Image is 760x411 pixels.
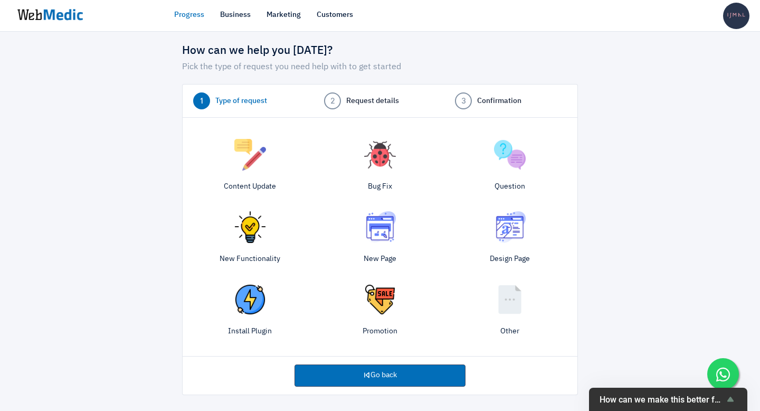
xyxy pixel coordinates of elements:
img: design-page.png [494,211,526,243]
a: 1 Type of request [193,92,305,109]
span: 3 [455,92,472,109]
img: new.png [234,211,266,243]
span: How can we make this better for you? [600,395,724,405]
button: Show survey - How can we make this better for you? [600,393,737,406]
p: Design Page [453,254,567,265]
h4: How can we help you [DATE]? [182,44,578,58]
p: Pick the type of request you need help with to get started [182,61,578,73]
p: New Page [323,254,437,265]
a: Progress [174,10,204,21]
p: Other [453,326,567,337]
a: 2 Request details [324,92,436,109]
span: 2 [324,92,341,109]
a: Go back [294,365,465,387]
p: Question [453,181,567,192]
img: bug.png [364,139,396,171]
p: Promotion [323,326,437,337]
img: other.png [494,284,526,315]
p: Install Plugin [193,326,307,337]
span: 1 [193,92,210,109]
span: Type of request [215,96,267,107]
img: content.png [234,139,266,171]
p: Content Update [193,181,307,192]
img: plugin.png [234,284,266,315]
a: Customers [317,10,353,21]
img: promotion.png [364,284,396,315]
a: Marketing [267,10,301,21]
img: question.png [494,139,526,171]
p: New Functionality [193,254,307,265]
span: Request details [346,96,399,107]
span: Confirmation [477,96,521,107]
img: new-page.png [364,211,396,243]
a: Business [220,10,251,21]
a: 3 Confirmation [455,92,567,109]
p: Bug Fix [323,181,437,192]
